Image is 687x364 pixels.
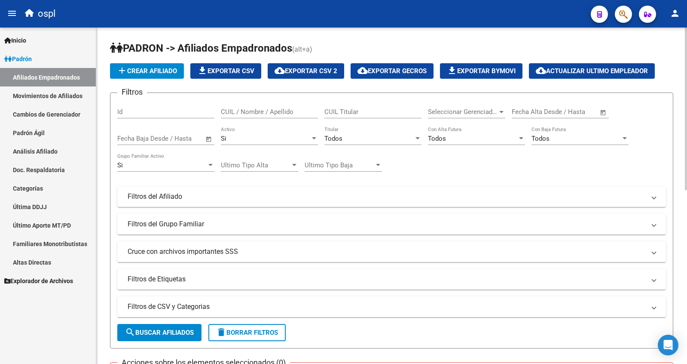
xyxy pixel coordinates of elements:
span: Exportar CSV [197,67,254,75]
button: Exportar CSV [190,63,261,79]
button: Open calendar [598,108,608,117]
span: Seleccionar Gerenciador [428,108,498,116]
span: (alt+a) [292,45,312,53]
span: Exportar CSV 2 [275,67,337,75]
mat-icon: search [125,327,135,337]
button: Open calendar [204,134,214,144]
mat-panel-title: Filtros del Grupo Familiar [128,219,645,229]
span: Ultimo Tipo Baja [305,161,374,169]
mat-panel-title: Filtros de CSV y Categorias [128,302,645,312]
span: Buscar Afiliados [125,329,194,336]
mat-icon: add [117,65,127,76]
mat-panel-title: Cruce con archivos importantes SSS [128,247,645,256]
span: Ultimo Tipo Alta [221,161,290,169]
span: Si [117,161,123,169]
span: Actualizar ultimo Empleador [536,67,648,75]
mat-icon: cloud_download [536,65,546,76]
mat-panel-title: Filtros de Etiquetas [128,275,645,284]
span: Todos [428,135,446,142]
span: Padrón [4,54,32,64]
input: Fecha inicio [512,108,547,116]
mat-panel-title: Filtros del Afiliado [128,192,645,201]
input: Fecha fin [554,108,596,116]
button: Buscar Afiliados [117,324,202,341]
mat-expansion-panel-header: Cruce con archivos importantes SSS [117,241,666,262]
mat-icon: cloud_download [275,65,285,76]
span: Inicio [4,36,26,45]
input: Fecha inicio [117,135,152,142]
button: Exportar GECROS [351,63,434,79]
span: PADRON -> Afiliados Empadronados [110,42,292,54]
button: Exportar Bymovi [440,63,522,79]
span: Exportar GECROS [357,67,427,75]
span: Explorador de Archivos [4,276,73,286]
button: Actualizar ultimo Empleador [529,63,655,79]
div: Open Intercom Messenger [658,335,678,355]
span: Borrar Filtros [216,329,278,336]
span: Todos [531,135,550,142]
mat-icon: person [670,8,680,19]
mat-expansion-panel-header: Filtros del Grupo Familiar [117,214,666,234]
mat-icon: menu [7,8,17,19]
span: Si [221,135,226,142]
mat-icon: delete [216,327,226,337]
span: Crear Afiliado [117,67,177,75]
mat-expansion-panel-header: Filtros del Afiliado [117,186,666,207]
mat-expansion-panel-header: Filtros de CSV y Categorias [117,296,666,317]
span: Exportar Bymovi [447,67,516,75]
span: Todos [324,135,342,142]
mat-expansion-panel-header: Filtros de Etiquetas [117,269,666,290]
mat-icon: cloud_download [357,65,368,76]
button: Crear Afiliado [110,63,184,79]
input: Fecha fin [160,135,202,142]
h3: Filtros [117,86,147,98]
span: ospl [38,4,55,23]
mat-icon: file_download [447,65,457,76]
mat-icon: file_download [197,65,208,76]
button: Borrar Filtros [208,324,286,341]
button: Exportar CSV 2 [268,63,344,79]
